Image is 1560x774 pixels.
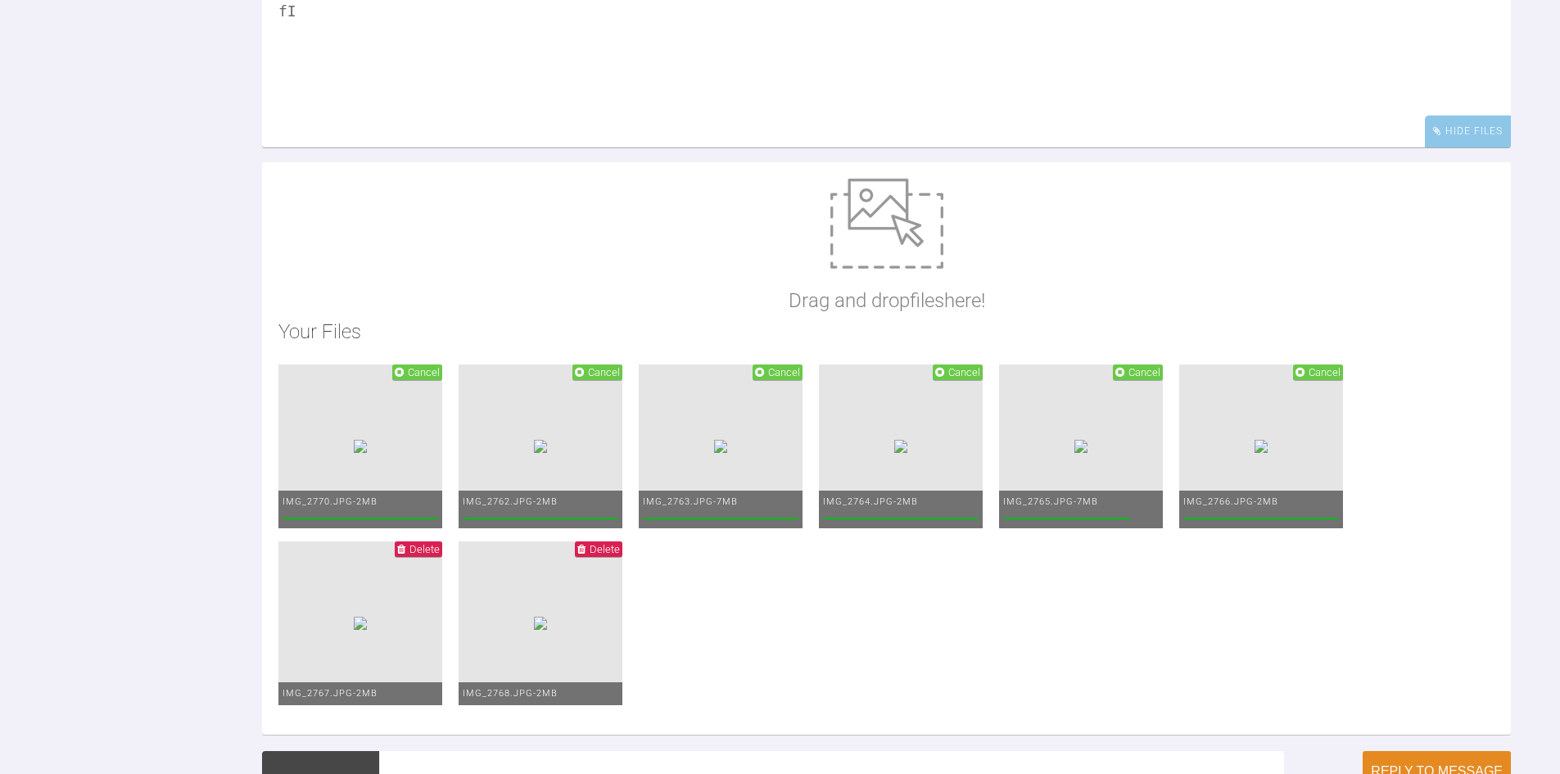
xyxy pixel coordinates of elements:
img: bae8309e-40c0-47ce-9f70-afcd37a80201 [1255,440,1268,453]
span: Cancel [1309,366,1341,378]
span: Cancel [768,366,800,378]
img: e8d3eef2-8ee8-416e-9c10-6a5ac5891330 [534,617,547,630]
span: Cancel [948,366,980,378]
img: e092a43d-1eb4-416c-9796-41968a3488fe [714,440,727,453]
img: 653d638e-3aa9-4559-a8f2-c89b4d04b627 [894,440,907,453]
span: IMG_2768.JPG - 2MB [463,688,558,699]
span: IMG_2763.JPG - 7MB [643,496,738,507]
span: IMG_2762.JPG - 2MB [463,496,558,507]
span: IMG_2766.JPG - 2MB [1183,496,1278,507]
span: Cancel [588,366,620,378]
span: IMG_2765.JPG - 7MB [1003,496,1098,507]
p: Drag and drop files here! [789,285,985,316]
img: b8ad0ee5-2655-4df9-aa71-43ce367086f8 [1074,440,1087,453]
span: IMG_2764.JPG - 2MB [823,496,918,507]
span: IMG_2767.JPG - 2MB [283,688,378,699]
span: IMG_2770.JPG - 2MB [283,496,378,507]
img: 70b775f6-8480-41e8-ba6f-c32a03c0555f [354,617,367,630]
div: Hide Files [1425,115,1511,147]
span: Cancel [408,366,440,378]
span: Cancel [1128,366,1160,378]
span: Delete [409,543,440,555]
img: f3b3e574-5690-4525-ac9c-13322e72bf56 [534,440,547,453]
span: Delete [590,543,620,555]
img: 78eccfa9-dd3f-42da-b048-94e01deddc62 [354,440,367,453]
h2: Your Files [278,316,1494,347]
